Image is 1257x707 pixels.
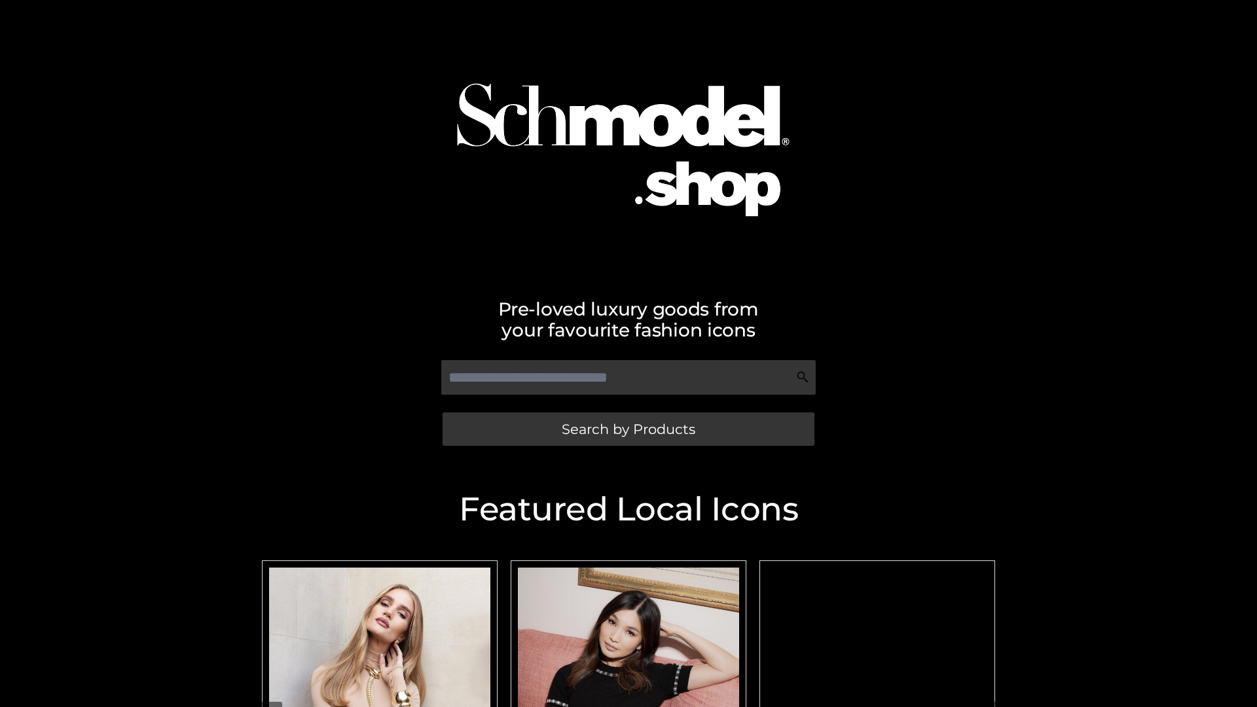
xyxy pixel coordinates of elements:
[255,493,1002,526] h2: Featured Local Icons​
[562,422,695,436] span: Search by Products
[255,299,1002,340] h2: Pre-loved luxury goods from your favourite fashion icons
[796,371,809,384] img: Search Icon
[443,412,814,446] a: Search by Products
